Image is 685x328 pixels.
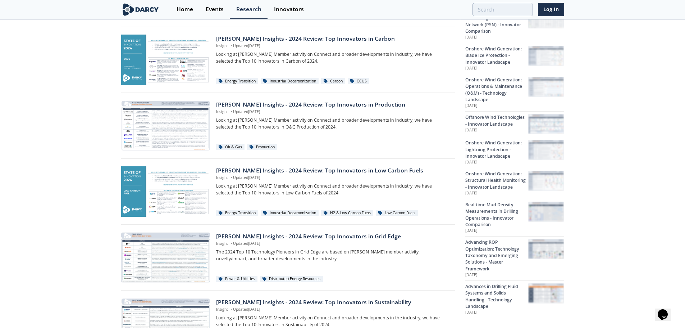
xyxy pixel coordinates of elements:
[655,299,678,321] iframe: chat widget
[465,280,564,318] a: Advances in Drilling Fluid Systems and Solids Handling - Technology Landscape [DATE] Advances in ...
[216,249,449,262] p: The 2024 Top 10 Technology Pioneers in Grid Edge are based on [PERSON_NAME] member activity, nove...
[538,3,564,16] a: Log In
[465,103,528,109] p: [DATE]
[465,137,564,168] a: Onshore Wind Generation: Lightning Protection - Innovator Landscape [DATE] Onshore Wind Generatio...
[216,232,449,241] div: [PERSON_NAME] Insights - 2024 Review: Top Innovators in Grid Edge
[216,183,449,196] p: Looking at [PERSON_NAME] Member activity on Connect and broader developments in industry, we have...
[465,310,528,315] p: [DATE]
[216,144,245,150] div: Oil & Gas
[465,199,564,236] a: Real-time Mud Density Measurements in Drilling Operations - Innovator Comparison [DATE] Real-time...
[216,109,449,115] p: Insight Updated [DATE]
[216,100,449,109] div: [PERSON_NAME] Insights - 2024 Review: Top Innovators in Production
[216,276,257,282] div: Power & Utilities
[236,6,261,12] div: Research
[465,8,528,35] div: Continuous Emissions Monitoring: Point Sensor Network (PSN) - Innovator Comparison
[465,283,528,310] div: Advances in Drilling Fluid Systems and Solids Handling - Technology Landscape
[216,241,449,247] p: Insight Updated [DATE]
[216,51,449,64] p: Looking at [PERSON_NAME] Member activity on Connect and broader developments in industry, we have...
[274,6,304,12] div: Innovators
[465,5,564,43] a: Continuous Emissions Monitoring: Point Sensor Network (PSN) - Innovator Comparison [DATE] Continu...
[465,228,528,234] p: [DATE]
[465,140,528,159] div: Onshore Wind Generation: Lightning Protection - Innovator Landscape
[465,46,528,66] div: Onshore Wind Generation: Blade Ice Protection - Innovator Landscape
[216,117,449,130] p: Looking at [PERSON_NAME] Member activity on Connect and broader developments in industry, we have...
[465,66,528,71] p: [DATE]
[247,144,277,150] div: Production
[229,307,233,312] span: •
[321,78,345,85] div: Carbon
[229,109,233,114] span: •
[216,166,449,175] div: [PERSON_NAME] Insights - 2024 Review: Top Innovators in Low Carbon Fuels
[261,210,319,216] div: Industrial Decarbonization
[465,190,528,196] p: [DATE]
[216,315,449,328] p: Looking at [PERSON_NAME] Member activity on Connect and broader developments in the industry, we ...
[261,78,319,85] div: Industrial Decarbonization
[465,171,528,190] div: Onshore Wind Generation: Structural Health Monitoring - Innovator Landscape
[121,100,455,151] a: Darcy Insights - 2024 Review: Top Innovators in Production preview [PERSON_NAME] Insights - 2024 ...
[465,159,528,165] p: [DATE]
[465,202,528,228] div: Real-time Mud Density Measurements in Drilling Operations - Innovator Comparison
[465,74,564,111] a: Onshore Wind Generation: Operations & Maintenance (O&M) - Technology Landscape [DATE] Onshore Win...
[229,43,233,48] span: •
[465,236,564,280] a: Advancing ROP Optimization: Technology Taxonomy and Emerging Solutions - Master Framework [DATE] ...
[465,168,564,199] a: Onshore Wind Generation: Structural Health Monitoring - Innovator Landscape [DATE] Onshore Wind G...
[465,127,528,133] p: [DATE]
[348,78,369,85] div: CCUS
[216,210,258,216] div: Energy Transition
[321,210,373,216] div: H2 & Low Carbon Fuels
[121,3,160,16] img: logo-wide.svg
[376,210,418,216] div: Low Carbon Fuels
[206,6,224,12] div: Events
[216,35,449,43] div: [PERSON_NAME] Insights - 2024 Review: Top Innovators in Carbon
[177,6,193,12] div: Home
[465,272,528,278] p: [DATE]
[121,232,455,283] a: Darcy Insights - 2024 Review: Top Innovators in Grid Edge preview [PERSON_NAME] Insights - 2024 R...
[465,35,528,40] p: [DATE]
[121,35,455,85] a: Darcy Insights - 2024 Review: Top Innovators in Carbon preview [PERSON_NAME] Insights - 2024 Revi...
[260,276,323,282] div: Distributed Energy Resources
[465,111,564,137] a: Offshore Wind Technologies - Innovator Landscape [DATE] Offshore Wind Technologies - Innovator La...
[465,239,528,272] div: Advancing ROP Optimization: Technology Taxonomy and Emerging Solutions - Master Framework
[216,307,449,313] p: Insight Updated [DATE]
[229,241,233,246] span: •
[216,43,449,49] p: Insight Updated [DATE]
[472,3,533,16] input: Advanced Search
[216,175,449,181] p: Insight Updated [DATE]
[229,175,233,180] span: •
[465,114,528,127] div: Offshore Wind Technologies - Innovator Landscape
[465,43,564,74] a: Onshore Wind Generation: Blade Ice Protection - Innovator Landscape [DATE] Onshore Wind Generatio...
[465,77,528,103] div: Onshore Wind Generation: Operations & Maintenance (O&M) - Technology Landscape
[216,298,449,307] div: [PERSON_NAME] Insights - 2024 Review: Top Innovators in Sustainability
[216,78,258,85] div: Energy Transition
[121,166,455,217] a: Darcy Insights - 2024 Review: Top Innovators in Low Carbon Fuels preview [PERSON_NAME] Insights -...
